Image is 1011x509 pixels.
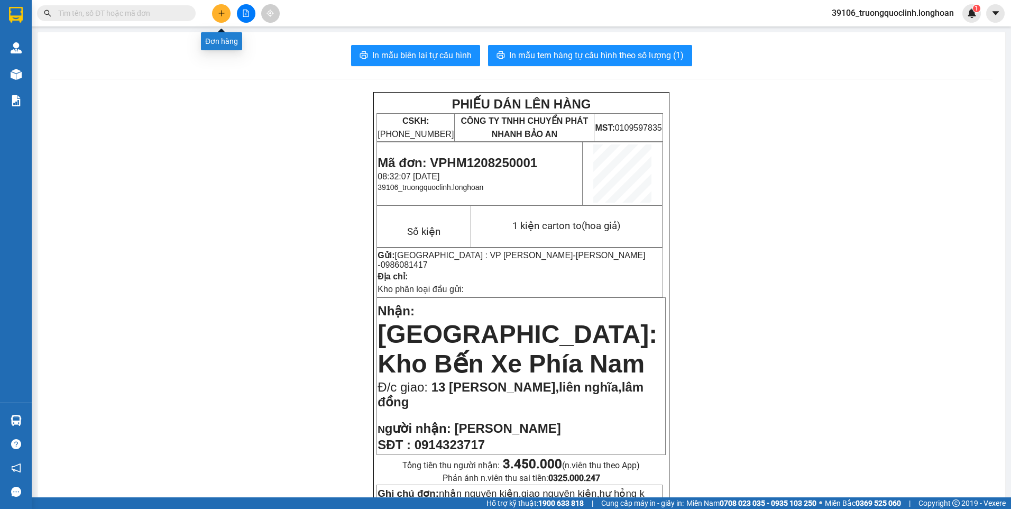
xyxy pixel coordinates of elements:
[11,463,21,473] span: notification
[395,251,573,260] span: [GEOGRAPHIC_DATA] : VP [PERSON_NAME]
[503,457,562,471] strong: 3.450.000
[720,499,816,507] strong: 0708 023 035 - 0935 103 250
[381,260,428,269] span: 0986081417
[452,97,591,111] strong: PHIẾU DÁN LÊN HÀNG
[378,304,415,318] span: Nhận:
[378,116,454,139] span: [PHONE_NUMBER]
[11,42,22,53] img: warehouse-icon
[9,7,23,23] img: logo-vxr
[509,49,684,62] span: In mẫu tem hàng tự cấu hình theo số lượng (1)
[58,7,183,19] input: Tìm tên, số ĐT hoặc mã đơn
[443,473,600,483] span: Phản ánh n.viên thu sai tiền:
[11,415,22,426] img: warehouse-icon
[11,95,22,106] img: solution-icon
[592,497,593,509] span: |
[497,51,505,61] span: printer
[378,488,439,499] strong: Ghi chú đơn:
[378,251,645,269] span: [PERSON_NAME] -
[378,380,431,394] span: Đ/c giao:
[512,220,621,232] span: 1 kiện carton to(hoa giả)
[378,320,657,378] span: [GEOGRAPHIC_DATA]: Kho Bến Xe Phía Nam
[402,460,640,470] span: Tổng tiền thu người nhận:
[486,497,584,509] span: Hỗ trợ kỹ thuật:
[601,497,684,509] span: Cung cấp máy in - giấy in:
[378,438,411,452] strong: SĐT :
[266,10,274,17] span: aim
[952,499,960,507] span: copyright
[407,226,440,238] span: Số kiện
[825,497,901,509] span: Miền Bắc
[402,116,429,125] strong: CSKH:
[11,487,21,497] span: message
[237,4,255,23] button: file-add
[823,6,962,20] span: 39106_truongquoclinh.longhoan
[856,499,901,507] strong: 0369 525 060
[261,4,280,23] button: aim
[819,501,822,505] span: ⚪️
[378,251,394,260] strong: Gửi:
[372,49,472,62] span: In mẫu biên lai tự cấu hình
[595,123,661,132] span: 0109597835
[461,116,588,139] span: CÔNG TY TNHH CHUYỂN PHÁT NHANH BẢO AN
[415,438,485,452] span: 0914323717
[986,4,1005,23] button: caret-down
[488,45,692,66] button: printerIn mẫu tem hàng tự cấu hình theo số lượng (1)
[378,156,537,170] span: Mã đơn: VPHM1208250001
[548,473,600,483] strong: 0325.000.247
[44,10,51,17] span: search
[378,424,451,435] strong: N
[242,10,250,17] span: file-add
[360,51,368,61] span: printer
[686,497,816,509] span: Miền Nam
[595,123,614,132] strong: MST:
[538,499,584,507] strong: 1900 633 818
[378,183,483,192] span: 39106_truongquoclinh.longhoan
[378,172,439,181] span: 08:32:07 [DATE]
[503,460,640,470] span: (n.viên thu theo App)
[975,5,978,12] span: 1
[378,285,464,294] span: Kho phân loại đầu gửi:
[385,421,451,435] span: gười nhận:
[218,10,225,17] span: plus
[11,439,21,449] span: question-circle
[967,8,977,18] img: icon-new-feature
[991,8,1000,18] span: caret-down
[378,380,644,409] span: 13 [PERSON_NAME],liên nghĩa,lâm đồng
[11,69,22,80] img: warehouse-icon
[973,5,980,12] sup: 1
[378,272,408,281] strong: Địa chỉ:
[378,251,645,269] span: -
[454,421,560,435] span: [PERSON_NAME]
[351,45,480,66] button: printerIn mẫu biên lai tự cấu hình
[909,497,911,509] span: |
[212,4,231,23] button: plus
